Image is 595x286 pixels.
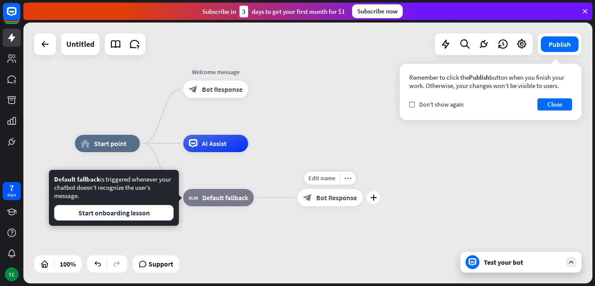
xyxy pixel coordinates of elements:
i: plus [370,195,377,201]
div: days [7,192,16,198]
i: more_horiz [345,175,352,182]
span: AI Assist [202,139,226,148]
i: block_fallback [189,193,198,202]
span: Bot Response [202,85,243,94]
i: block_bot_response [303,193,312,202]
div: Welcome message [177,68,255,76]
span: Support [149,257,173,271]
div: Subscribe now [352,4,403,18]
div: 3 [239,6,248,17]
div: Untitled [66,33,94,55]
div: Test your bot [484,258,562,266]
span: Edit name [309,174,336,182]
span: Start point [94,139,126,148]
span: Don't show again [419,101,464,108]
div: Remember to click the button when you finish your work. Otherwise, your changes won’t be visible ... [409,73,572,90]
span: Default fallback [54,175,100,183]
button: Open LiveChat chat widget [7,3,33,29]
button: Close [537,98,572,110]
button: Start onboarding lesson [54,205,174,221]
a: 7 days [3,182,21,200]
div: TC [5,267,19,281]
div: is triggered whenever your chatbot doesn’t recognize the user’s message. [54,175,174,221]
button: Publish [541,36,579,52]
i: block_bot_response [189,85,197,94]
span: Publish [469,73,489,81]
span: Bot Response [316,193,357,202]
i: home_2 [81,139,90,148]
div: Subscribe in days to get your first month for $1 [202,6,345,17]
div: 7 [10,184,14,192]
span: Default fallback [202,193,248,202]
div: 100% [57,257,78,271]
